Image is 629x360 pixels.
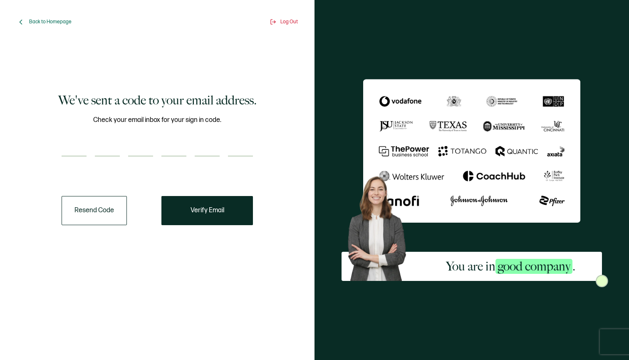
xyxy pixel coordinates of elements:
[280,19,298,25] span: Log Out
[495,259,572,274] span: good company
[29,19,72,25] span: Back to Homepage
[161,196,253,225] button: Verify Email
[93,115,221,125] span: Check your email inbox for your sign in code.
[191,207,224,214] span: Verify Email
[62,196,127,225] button: Resend Code
[596,275,608,287] img: Sertifier Signup
[342,171,420,281] img: Sertifier Signup - You are in <span class="strong-h">good company</span>. Hero
[58,92,257,109] h1: We've sent a code to your email address.
[363,79,580,222] img: Sertifier We've sent a code to your email address.
[446,258,575,275] h2: You are in .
